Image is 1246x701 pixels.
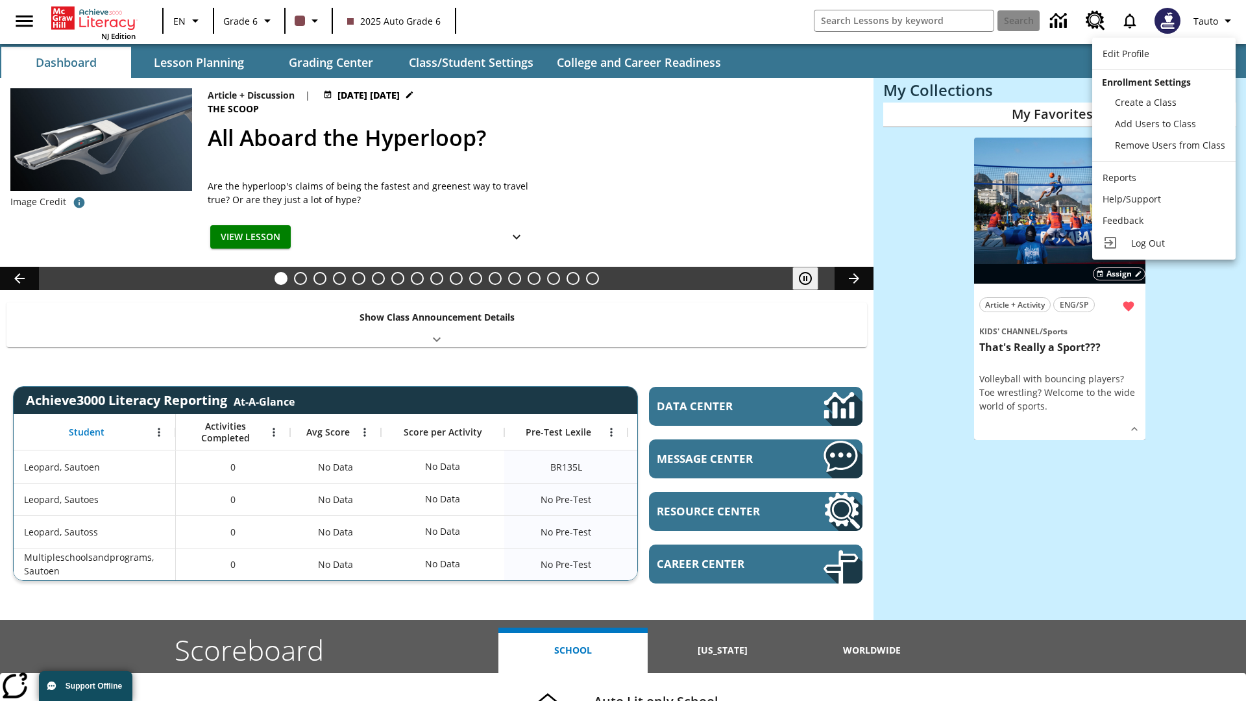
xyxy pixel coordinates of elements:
[1131,237,1165,249] span: Log Out
[1103,214,1143,227] span: Feedback
[1103,171,1136,184] span: Reports
[1115,96,1177,108] span: Create a Class
[1103,193,1161,205] span: Help/Support
[1115,139,1225,151] span: Remove Users from Class
[1103,47,1149,60] span: Edit Profile
[1115,117,1196,130] span: Add Users to Class
[1102,76,1191,88] span: Enrollment Settings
